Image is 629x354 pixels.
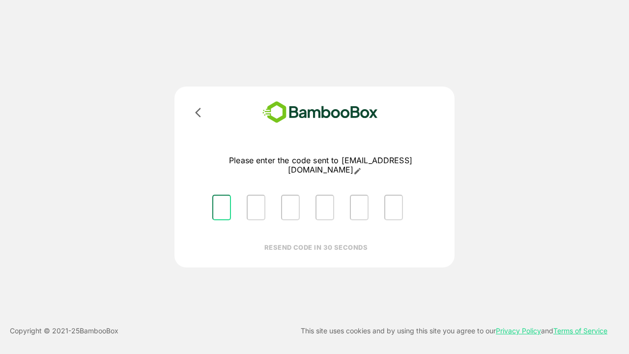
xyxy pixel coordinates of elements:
a: Terms of Service [553,326,607,335]
input: Please enter OTP character 2 [247,195,265,220]
input: Please enter OTP character 6 [384,195,403,220]
img: bamboobox [248,98,392,126]
input: Please enter OTP character 1 [212,195,231,220]
input: Please enter OTP character 3 [281,195,300,220]
input: Please enter OTP character 4 [315,195,334,220]
input: Please enter OTP character 5 [350,195,369,220]
p: This site uses cookies and by using this site you agree to our and [301,325,607,337]
p: Please enter the code sent to [EMAIL_ADDRESS][DOMAIN_NAME] [204,156,437,175]
p: Copyright © 2021- 25 BambooBox [10,325,118,337]
a: Privacy Policy [496,326,541,335]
